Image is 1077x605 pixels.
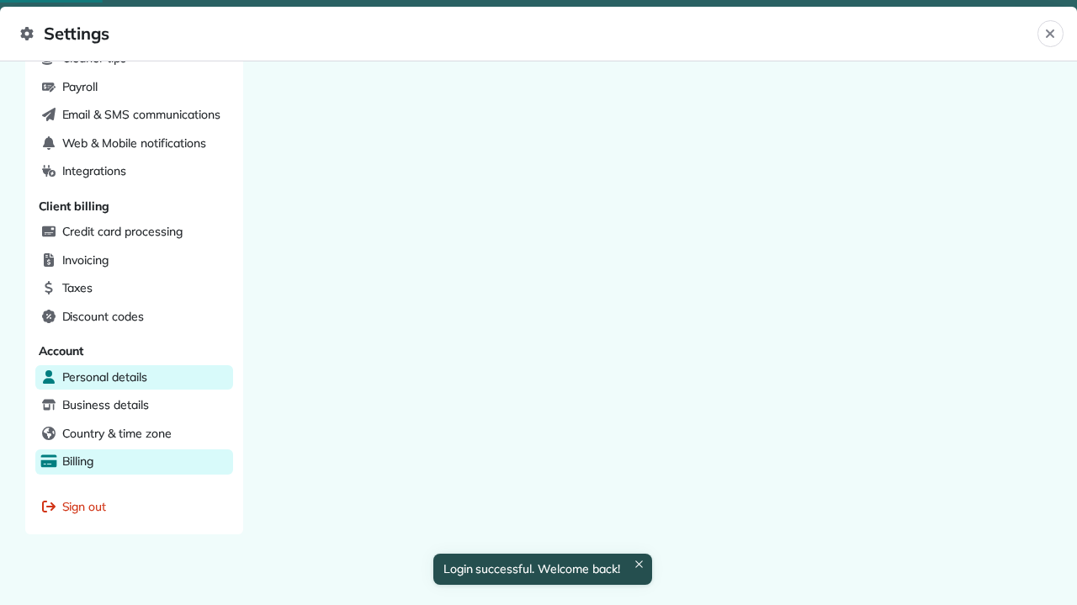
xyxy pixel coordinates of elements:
span: Integrations [62,162,127,179]
a: Taxes [35,276,233,301]
span: Invoicing [62,252,109,268]
button: Close [1037,20,1064,47]
span: Personal details [62,369,147,385]
span: Credit card processing [62,223,183,240]
a: Invoicing [35,248,233,273]
span: Country & time zone [62,425,172,442]
span: Billing [62,453,94,470]
span: Discount codes [62,308,144,325]
span: Email & SMS communications [62,106,220,123]
a: Personal details [35,365,233,390]
span: Taxes [62,279,93,296]
span: Account [39,343,84,358]
span: Client billing [39,199,109,214]
span: Business details [62,396,149,413]
a: Sign out [35,495,233,520]
span: Payroll [62,78,98,95]
a: Integrations [35,159,233,184]
a: Discount codes [35,305,233,330]
div: Login successful. Welcome back! [432,554,651,585]
a: Country & time zone [35,422,233,447]
a: Business details [35,393,233,418]
a: Payroll [35,75,233,100]
a: Web & Mobile notifications [35,131,233,157]
a: Email & SMS communications [35,103,233,128]
a: Billing [35,449,233,475]
span: Sign out [62,498,107,515]
span: Web & Mobile notifications [62,135,206,151]
a: Credit card processing [35,220,233,245]
span: Settings [20,20,1037,47]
